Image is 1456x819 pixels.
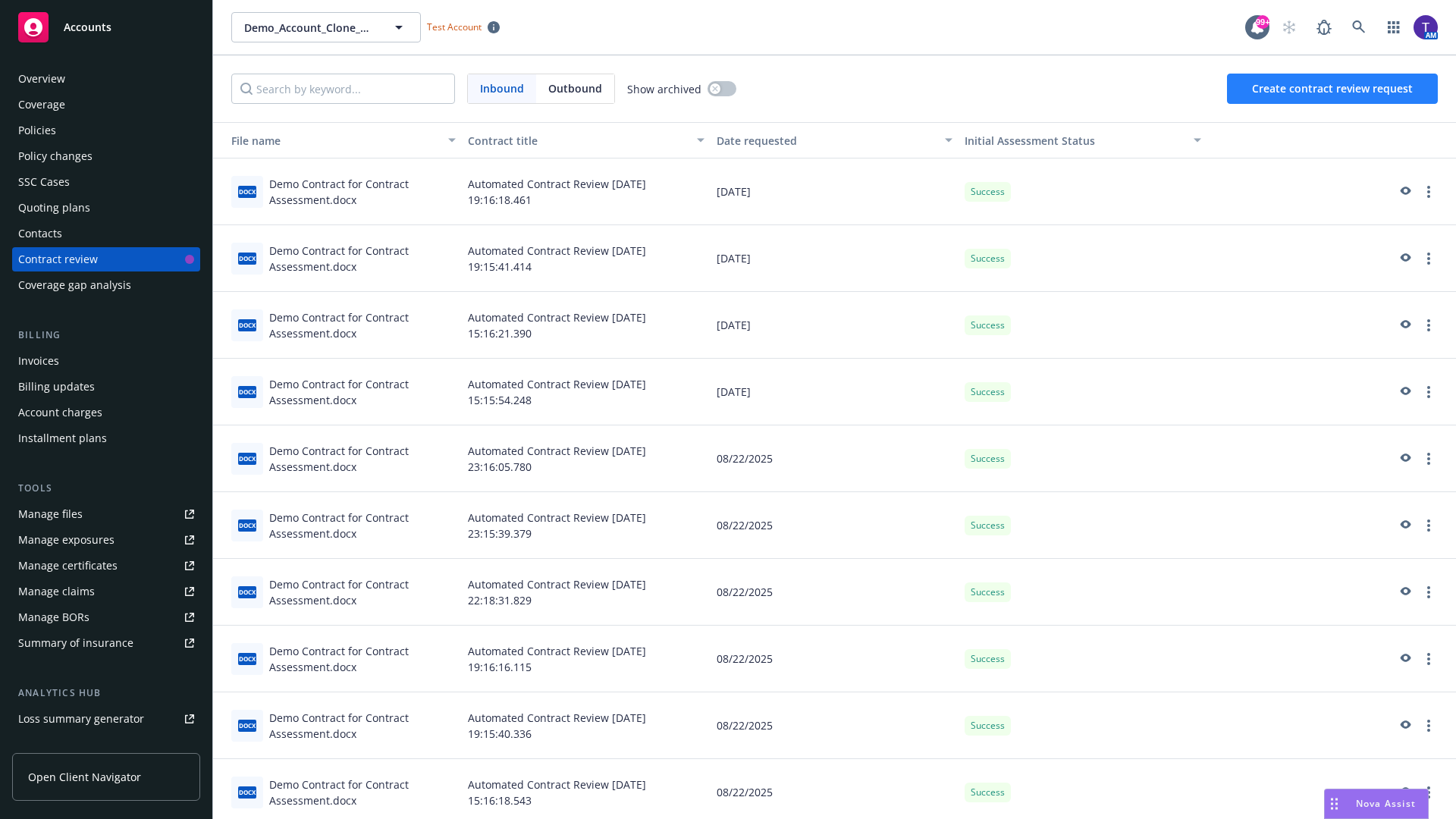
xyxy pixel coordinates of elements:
[965,133,1095,148] span: Initial Assessment Status
[269,309,456,341] div: Demo Contract for Contract Assessment.docx
[1395,383,1414,401] a: preview
[12,707,200,731] a: Loss summary generator
[1274,12,1304,42] a: Start snowing
[18,67,65,91] div: Overview
[711,158,959,225] div: [DATE]
[462,292,711,359] div: Automated Contract Review [DATE] 15:16:21.390
[18,400,102,425] div: Account charges
[1420,516,1438,535] a: more
[18,375,95,399] div: Billing updates
[1395,783,1414,802] a: preview
[219,133,439,149] div: File name
[231,12,421,42] button: Demo_Account_Clone_QA_CR_Tests_Demo
[971,185,1005,199] span: Success
[269,710,456,742] div: Demo Contract for Contract Assessment.docx
[12,375,200,399] a: Billing updates
[421,19,506,35] span: Test Account
[1420,383,1438,401] a: more
[1395,249,1414,268] a: preview
[1324,789,1429,819] button: Nova Assist
[427,20,482,33] span: Test Account
[462,225,711,292] div: Automated Contract Review [DATE] 19:15:41.414
[238,586,256,598] span: docx
[1395,316,1414,334] a: preview
[971,719,1005,733] span: Success
[711,559,959,626] div: 08/22/2025
[1420,249,1438,268] a: more
[238,319,256,331] span: docx
[971,318,1005,332] span: Success
[12,554,200,578] a: Manage certificates
[12,686,200,701] div: Analytics hub
[1395,450,1414,468] a: preview
[18,93,65,117] div: Coverage
[1395,650,1414,668] a: preview
[971,452,1005,466] span: Success
[462,492,711,559] div: Automated Contract Review [DATE] 23:15:39.379
[971,585,1005,599] span: Success
[1356,797,1416,810] span: Nova Assist
[1309,12,1339,42] a: Report a Bug
[12,481,200,496] div: Tools
[12,144,200,168] a: Policy changes
[965,133,1185,149] div: Toggle SortBy
[12,426,200,450] a: Installment plans
[18,605,89,629] div: Manage BORs
[269,443,456,475] div: Demo Contract for Contract Assessment.docx
[1420,183,1438,201] a: more
[18,196,90,220] div: Quoting plans
[238,786,256,798] span: docx
[462,425,711,492] div: Automated Contract Review [DATE] 23:16:05.780
[18,118,56,143] div: Policies
[238,386,256,397] span: docx
[238,186,256,197] span: docx
[971,786,1005,799] span: Success
[12,221,200,246] a: Contacts
[711,626,959,692] div: 08/22/2025
[18,273,131,297] div: Coverage gap analysis
[1420,717,1438,735] a: more
[18,528,115,552] div: Manage exposures
[18,247,98,271] div: Contract review
[12,118,200,143] a: Policies
[971,385,1005,399] span: Success
[1395,583,1414,601] a: preview
[269,777,456,808] div: Demo Contract for Contract Assessment.docx
[12,6,200,49] a: Accounts
[12,400,200,425] a: Account charges
[28,769,141,785] span: Open Client Navigator
[18,631,133,655] div: Summary of insurance
[64,21,111,33] span: Accounts
[269,376,456,408] div: Demo Contract for Contract Assessment.docx
[1414,15,1438,39] img: photo
[12,579,200,604] a: Manage claims
[711,492,959,559] div: 08/22/2025
[219,133,439,149] div: Toggle SortBy
[238,720,256,731] span: docx
[971,519,1005,532] span: Success
[462,559,711,626] div: Automated Contract Review [DATE] 22:18:31.829
[269,176,456,208] div: Demo Contract for Contract Assessment.docx
[1395,516,1414,535] a: preview
[18,221,62,246] div: Contacts
[12,631,200,655] a: Summary of insurance
[1256,15,1269,29] div: 99+
[1420,316,1438,334] a: more
[238,519,256,531] span: docx
[12,247,200,271] a: Contract review
[468,133,688,149] div: Contract title
[536,74,614,103] span: Outbound
[12,273,200,297] a: Coverage gap analysis
[18,554,118,578] div: Manage certificates
[711,359,959,425] div: [DATE]
[12,170,200,194] a: SSC Cases
[18,144,93,168] div: Policy changes
[462,122,711,158] button: Contract title
[462,359,711,425] div: Automated Contract Review [DATE] 15:15:54.248
[1344,12,1374,42] a: Search
[711,692,959,759] div: 08/22/2025
[1227,74,1438,104] button: Create contract review request
[12,528,200,552] span: Manage exposures
[1395,183,1414,201] a: preview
